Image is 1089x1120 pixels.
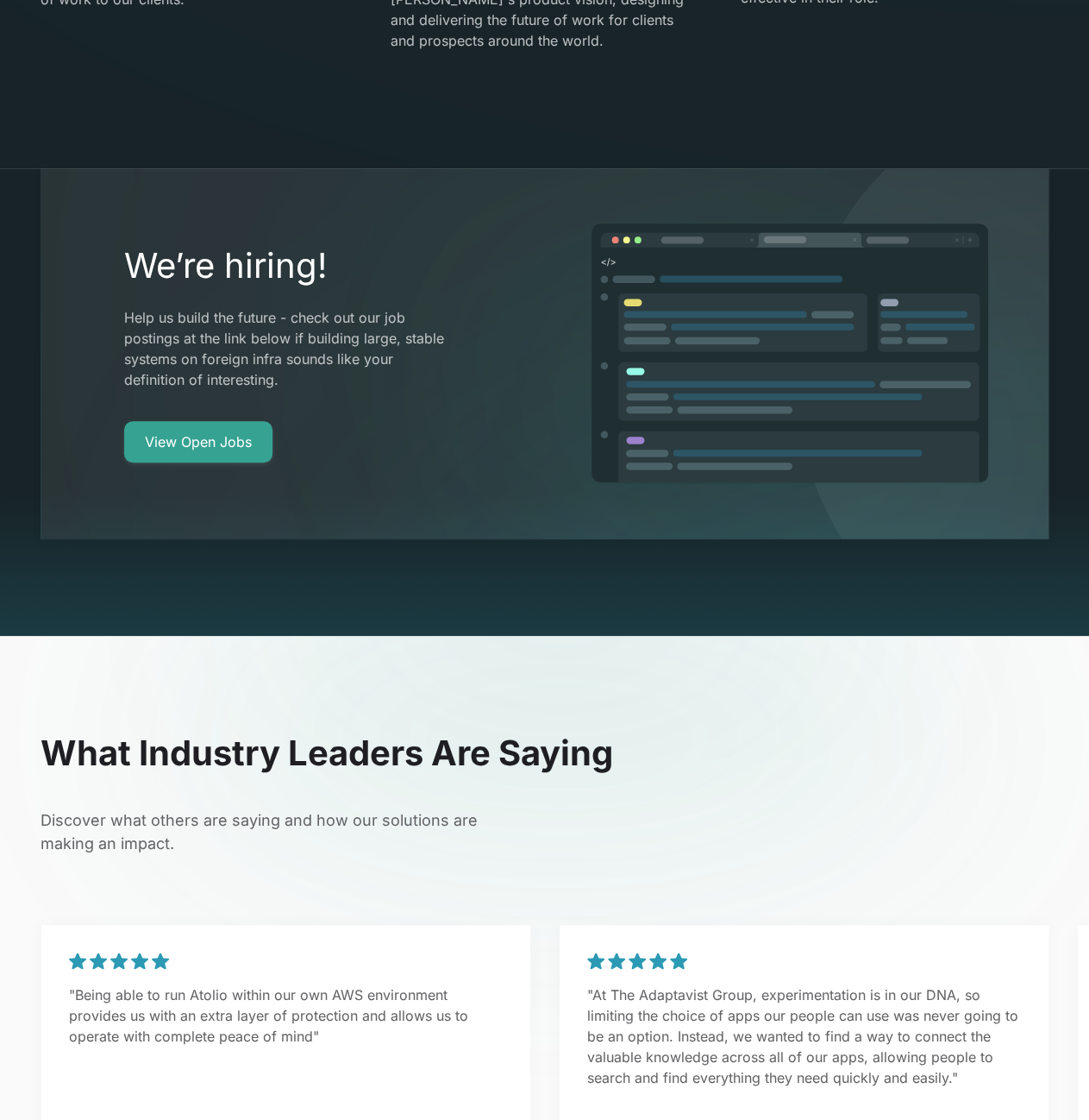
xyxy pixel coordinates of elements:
[41,809,502,855] p: Discover what others are saying and how our solutions are making an impact.
[41,733,1049,774] h2: What Industry Leaders Are Saying
[124,307,455,390] p: Help us build the future - check out our job postings at the link below if building large, stable...
[124,421,272,462] a: View Open Jobs
[590,223,990,485] img: image
[124,245,455,286] h2: We’re hiring!
[1003,1037,1089,1120] iframe: Chat Widget
[69,985,503,1047] p: "Being able to run Atolio within our own AWS environment provides us with an extra layer of prote...
[587,985,1021,1088] p: "At The Adaptavist Group, experimentation is in our DNA, so limiting the choice of apps our peopl...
